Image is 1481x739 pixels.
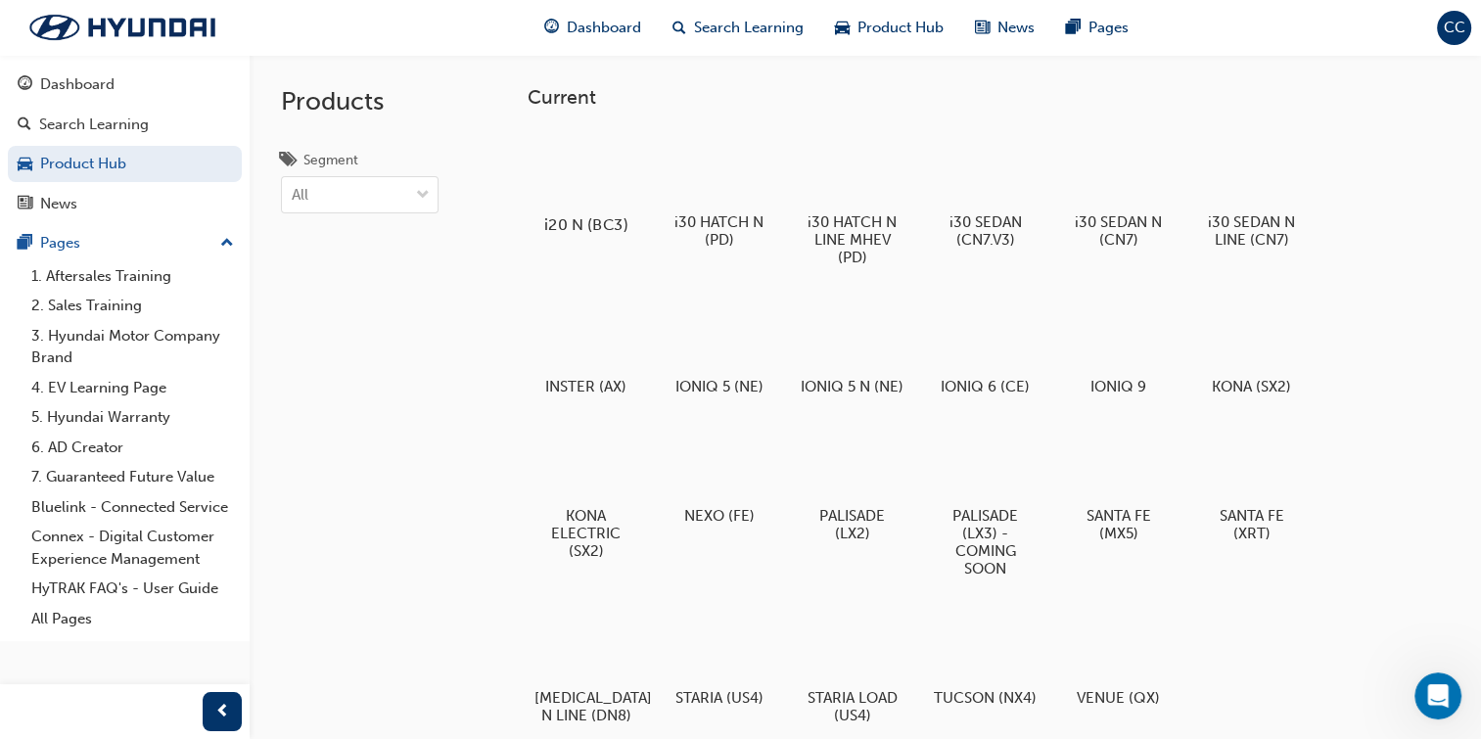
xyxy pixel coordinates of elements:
h5: i30 HATCH N (PD) [668,213,770,249]
h5: SANTA FE (MX5) [1067,507,1170,542]
h5: PALISADE (LX2) [801,507,903,542]
span: pages-icon [1066,16,1081,40]
img: Trak [10,7,235,48]
a: All Pages [23,604,242,634]
a: NEXO (FE) [661,418,778,531]
span: car-icon [835,16,850,40]
span: news-icon [18,196,32,213]
span: news-icon [975,16,990,40]
div: Dashboard [40,73,115,96]
a: HyTRAK FAQ's - User Guide [23,574,242,604]
h5: i30 SEDAN N LINE (CN7) [1200,213,1303,249]
h5: [MEDICAL_DATA] N LINE (DN8) [534,689,637,724]
a: 6. AD Creator [23,433,242,463]
h5: KONA ELECTRIC (SX2) [534,507,637,560]
a: Bluelink - Connected Service [23,492,242,523]
div: All [292,184,308,207]
a: Search Learning [8,107,242,143]
div: Search Learning [39,114,149,136]
a: i30 HATCH N LINE MHEV (PD) [794,124,911,273]
a: PALISADE (LX3) - COMING SOON [927,418,1044,584]
a: i30 SEDAN (CN7.V3) [927,124,1044,255]
h2: Products [281,86,439,117]
a: search-iconSearch Learning [657,8,819,48]
span: car-icon [18,156,32,173]
span: News [997,17,1035,39]
a: PALISADE (LX2) [794,418,911,549]
a: IONIQ 9 [1060,289,1178,402]
a: 3. Hyundai Motor Company Brand [23,321,242,373]
a: 7. Guaranteed Future Value [23,462,242,492]
h5: IONIQ 5 (NE) [668,378,770,395]
h3: Current [528,86,1450,109]
a: STARIA (US4) [661,600,778,714]
h5: STARIA (US4) [668,689,770,707]
h5: i30 HATCH N LINE MHEV (PD) [801,213,903,266]
button: DashboardSearch LearningProduct HubNews [8,63,242,225]
a: IONIQ 5 N (NE) [794,289,911,402]
span: search-icon [672,16,686,40]
a: News [8,186,242,222]
h5: VENUE (QX) [1067,689,1170,707]
a: INSTER (AX) [528,289,645,402]
a: Connex - Digital Customer Experience Management [23,522,242,574]
span: prev-icon [215,700,230,724]
a: i30 HATCH N (PD) [661,124,778,255]
a: 4. EV Learning Page [23,373,242,403]
a: i30 SEDAN N LINE (CN7) [1193,124,1311,255]
a: STARIA LOAD (US4) [794,600,911,731]
span: Dashboard [567,17,641,39]
a: i20 N (BC3) [528,124,645,238]
a: Dashboard [8,67,242,103]
span: guage-icon [18,76,32,94]
h5: IONIQ 6 (CE) [934,378,1037,395]
span: up-icon [220,231,234,256]
a: KONA (SX2) [1193,289,1311,402]
a: guage-iconDashboard [529,8,657,48]
span: Search Learning [694,17,804,39]
h5: STARIA LOAD (US4) [801,689,903,724]
a: 1. Aftersales Training [23,261,242,292]
a: SANTA FE (MX5) [1060,418,1178,549]
a: KONA ELECTRIC (SX2) [528,418,645,567]
h5: IONIQ 5 N (NE) [801,378,903,395]
button: CC [1437,11,1471,45]
span: search-icon [18,116,31,134]
h5: INSTER (AX) [534,378,637,395]
h5: KONA (SX2) [1200,378,1303,395]
a: 2. Sales Training [23,291,242,321]
span: tags-icon [281,153,296,170]
h5: i30 SEDAN N (CN7) [1067,213,1170,249]
span: CC [1444,17,1465,39]
h5: NEXO (FE) [668,507,770,525]
a: i30 SEDAN N (CN7) [1060,124,1178,255]
span: pages-icon [18,235,32,253]
a: TUCSON (NX4) [927,600,1044,714]
h5: i20 N (BC3) [532,215,640,234]
a: IONIQ 6 (CE) [927,289,1044,402]
div: Pages [40,232,80,254]
span: down-icon [416,183,430,208]
a: pages-iconPages [1050,8,1144,48]
div: News [40,193,77,215]
a: car-iconProduct Hub [819,8,959,48]
h5: IONIQ 9 [1067,378,1170,395]
span: Product Hub [857,17,944,39]
span: Pages [1088,17,1129,39]
h5: i30 SEDAN (CN7.V3) [934,213,1037,249]
a: 5. Hyundai Warranty [23,402,242,433]
a: SANTA FE (XRT) [1193,418,1311,549]
a: [MEDICAL_DATA] N LINE (DN8) [528,600,645,731]
a: news-iconNews [959,8,1050,48]
h5: PALISADE (LX3) - COMING SOON [934,507,1037,577]
a: Product Hub [8,146,242,182]
button: Pages [8,225,242,261]
iframe: Intercom live chat [1414,672,1461,719]
a: IONIQ 5 (NE) [661,289,778,402]
span: guage-icon [544,16,559,40]
a: VENUE (QX) [1060,600,1178,714]
h5: TUCSON (NX4) [934,689,1037,707]
div: Segment [303,151,358,170]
